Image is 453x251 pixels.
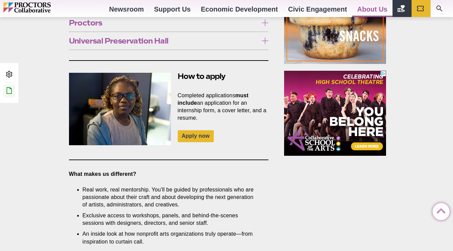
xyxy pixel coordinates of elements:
a: Admin Area [3,68,15,81]
span: Proctors [69,19,258,27]
a: Apply now [178,130,214,142]
span: Universal Preservation Hall [69,37,258,45]
a: Back to Top [433,203,446,217]
iframe: Advertisement [284,71,386,156]
strong: What makes us different? [69,171,137,177]
h2: How to apply [69,71,269,82]
li: Real work, real mentorship. You’ll be guided by professionals who are passionate about their craf... [83,186,259,208]
a: Edit this Post/Page [3,85,15,97]
img: Proctors logo [3,2,80,13]
li: Exclusive access to workshops, panels, and behind-the-scenes sessions with designers, directors, ... [83,212,259,227]
li: An inside look at how nonprofit arts organizations truly operate—from inspiration to curtain call. [83,230,259,245]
